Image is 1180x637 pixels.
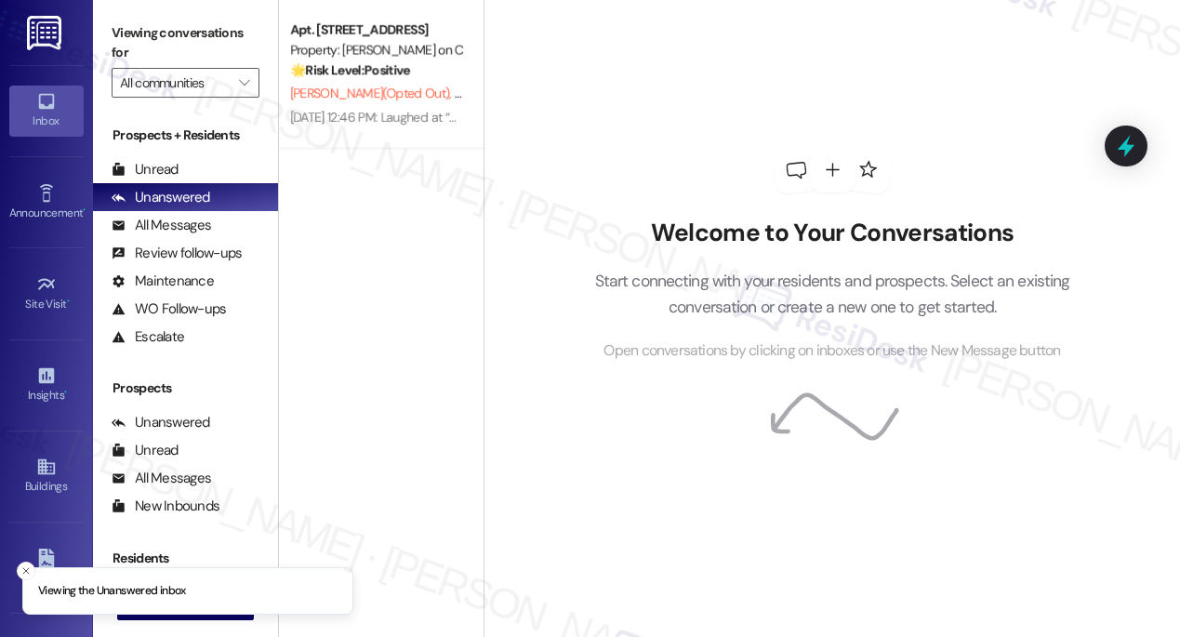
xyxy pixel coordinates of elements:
span: • [64,386,67,399]
a: Inbox [9,86,84,136]
a: Site Visit • [9,269,84,319]
p: Start connecting with your residents and prospects. Select an existing conversation or create a n... [566,268,1098,321]
span: • [67,295,70,308]
div: Escalate [112,327,184,347]
div: Review follow-ups [112,244,242,263]
strong: 🌟 Risk Level: Positive [290,61,410,78]
h2: Welcome to Your Conversations [566,219,1098,248]
div: All Messages [112,216,211,235]
div: Residents [93,549,278,568]
label: Viewing conversations for [112,19,259,68]
div: [DATE] 12:46 PM: Laughed at “STOP” [290,109,482,126]
a: Buildings [9,451,84,501]
div: WO Follow-ups [112,299,226,319]
div: Unanswered [112,413,210,432]
input: All communities [120,68,230,98]
button: Close toast [17,562,35,580]
div: Prospects [93,378,278,398]
span: • [83,204,86,217]
div: New Inbounds [112,497,219,516]
p: Viewing the Unanswered inbox [38,583,186,600]
div: Unread [112,160,179,179]
div: Unread [112,441,179,460]
span: Open conversations by clicking on inboxes or use the New Message button [603,339,1060,363]
span: [PERSON_NAME] (Opted Out) [290,85,455,101]
div: Apt. [STREET_ADDRESS] [290,20,462,40]
i:  [239,75,249,90]
div: Property: [PERSON_NAME] on Canal [290,40,462,60]
img: ResiDesk Logo [27,16,65,50]
div: All Messages [112,469,211,488]
a: Insights • [9,360,84,410]
div: Maintenance [112,272,214,291]
a: Leads [9,543,84,593]
div: Unanswered [112,188,210,207]
div: Prospects + Residents [93,126,278,145]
